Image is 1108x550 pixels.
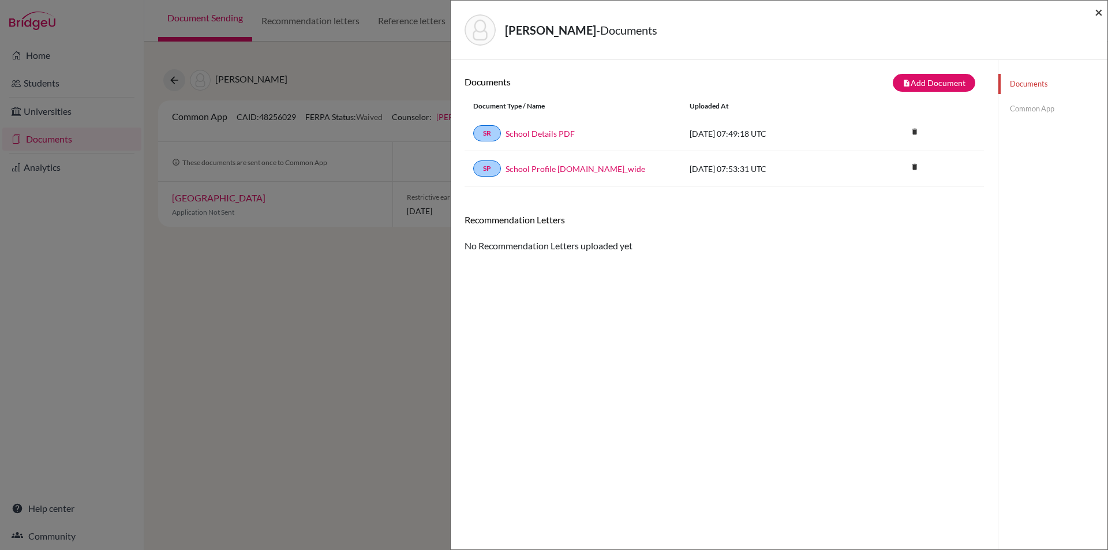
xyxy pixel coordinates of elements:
a: SR [473,125,501,141]
span: × [1095,3,1103,20]
a: School Details PDF [506,128,575,140]
i: delete [906,158,923,175]
div: Uploaded at [681,101,854,111]
i: note_add [903,79,911,87]
a: delete [906,125,923,140]
h6: Recommendation Letters [465,214,984,225]
i: delete [906,123,923,140]
a: SP [473,160,501,177]
div: [DATE] 07:53:31 UTC [681,163,854,175]
div: No Recommendation Letters uploaded yet [465,214,984,253]
a: delete [906,160,923,175]
div: Document Type / Name [465,101,681,111]
button: Close [1095,5,1103,19]
div: [DATE] 07:49:18 UTC [681,128,854,140]
a: Documents [998,74,1107,94]
a: Common App [998,99,1107,119]
h6: Documents [465,76,724,87]
a: School Profile [DOMAIN_NAME]_wide [506,163,645,175]
button: note_addAdd Document [893,74,975,92]
span: - Documents [596,23,657,37]
strong: [PERSON_NAME] [505,23,596,37]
